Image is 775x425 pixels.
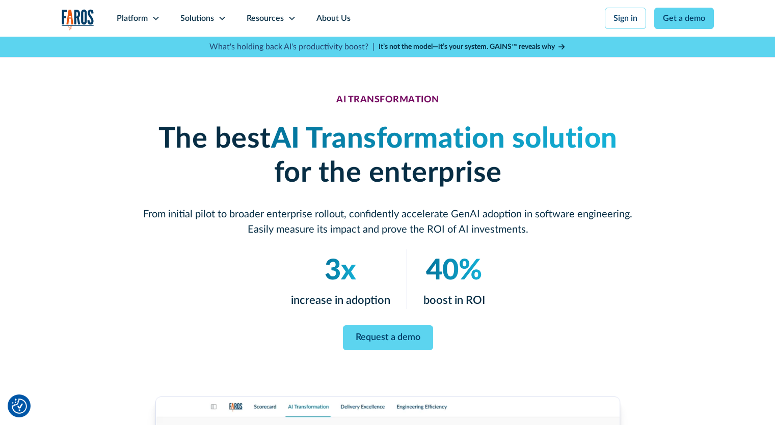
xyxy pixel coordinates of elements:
[12,399,27,414] img: Revisit consent button
[180,12,214,24] div: Solutions
[62,9,94,30] a: home
[654,8,714,29] a: Get a demo
[426,257,482,285] em: 40%
[379,43,555,50] strong: It’s not the model—it’s your system. GAINS™ reveals why
[336,95,439,106] div: AI TRANSFORMATION
[271,125,617,153] em: AI Transformation solution
[143,207,632,237] p: From initial pilot to broader enterprise rollout, confidently accelerate GenAI adoption in softwa...
[274,159,501,187] strong: for the enterprise
[247,12,284,24] div: Resources
[62,9,94,30] img: Logo of the analytics and reporting company Faros.
[342,325,433,350] a: Request a demo
[423,292,485,309] p: boost in ROI
[209,41,375,53] p: What's holding back AI's productivity boost? |
[158,125,271,153] strong: The best
[12,399,27,414] button: Cookie Settings
[117,12,148,24] div: Platform
[290,292,390,309] p: increase in adoption
[325,257,356,285] em: 3x
[605,8,646,29] a: Sign in
[379,42,566,52] a: It’s not the model—it’s your system. GAINS™ reveals why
